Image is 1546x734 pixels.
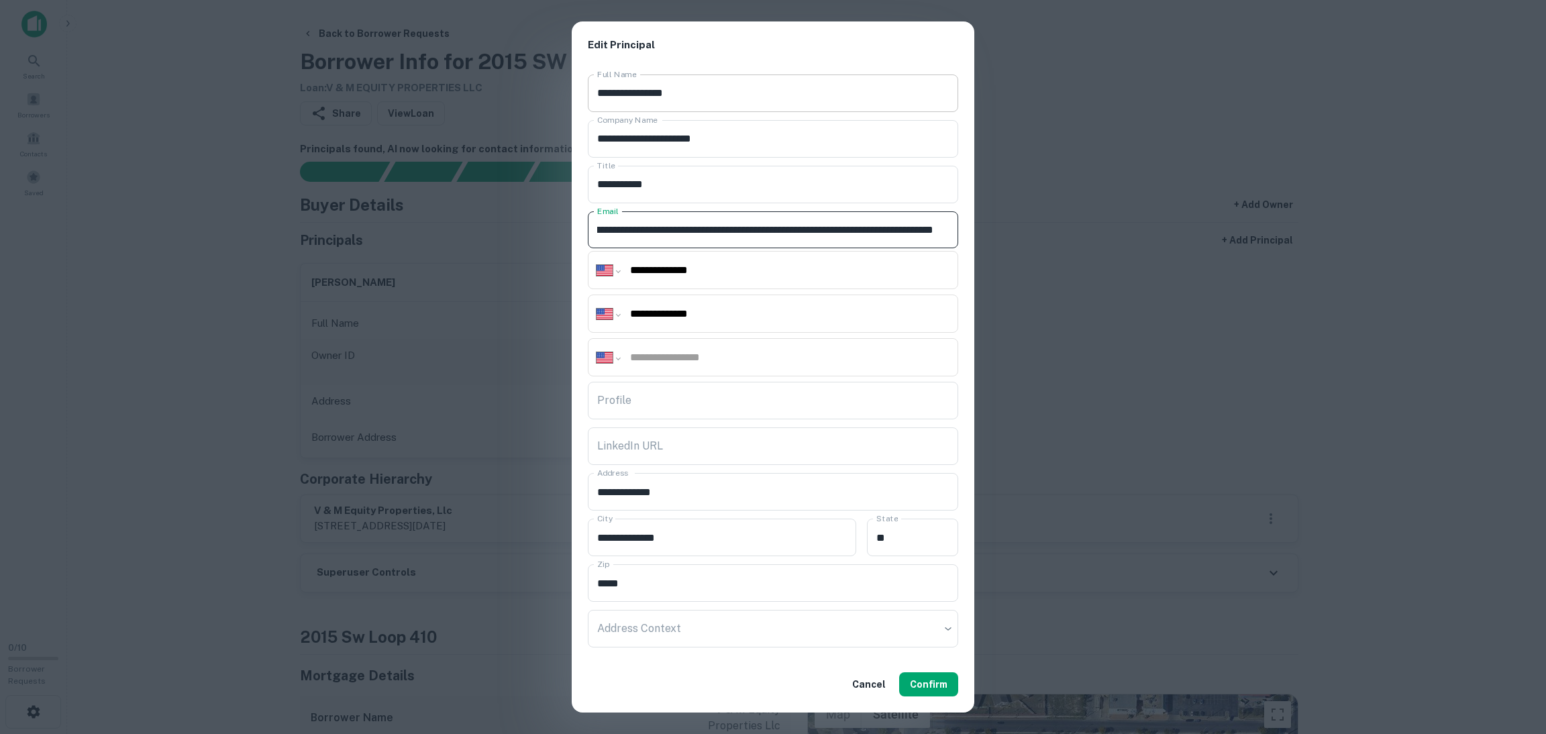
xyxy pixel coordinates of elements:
label: Company Name [597,114,658,125]
h2: Edit Principal [572,21,974,69]
label: Address [597,467,628,478]
label: City [597,513,613,524]
button: Cancel [847,672,891,696]
label: State [876,513,898,524]
label: Email [597,205,619,217]
label: Zip [597,558,609,570]
label: Title [597,160,615,171]
iframe: Chat Widget [1479,627,1546,691]
div: ​ [588,610,958,647]
label: Full Name [597,68,637,80]
button: Confirm [899,672,958,696]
